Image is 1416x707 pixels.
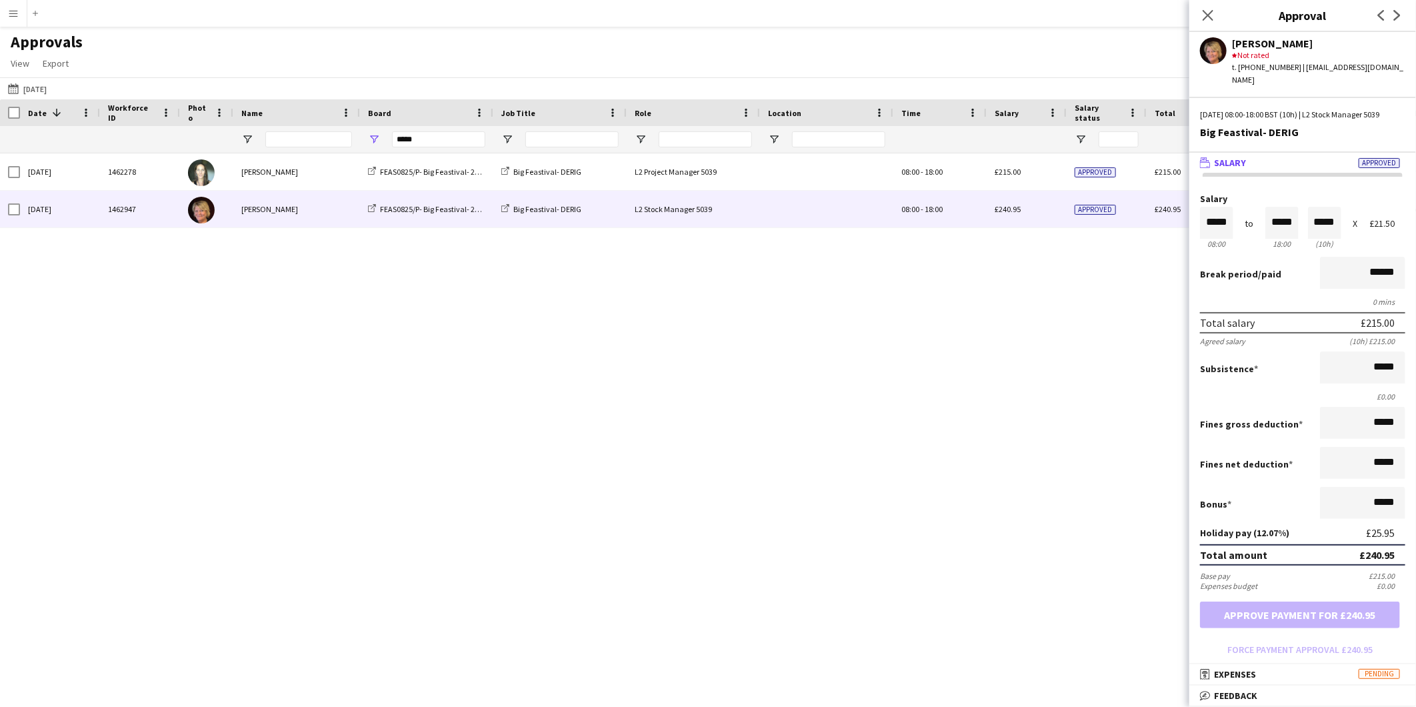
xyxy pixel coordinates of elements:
span: - [921,204,923,214]
input: Board Filter Input [392,131,485,147]
div: [DATE] 08:00-18:00 BST (10h) | L2 Stock Manager 5039 [1200,109,1405,121]
span: £215.00 [995,167,1021,177]
span: Job Title [501,108,535,118]
a: View [5,55,35,72]
span: Name [241,108,263,118]
label: /paid [1200,268,1281,280]
input: Location Filter Input [792,131,885,147]
span: FEAS0825/P- Big Feastival- 2025 [380,204,487,214]
span: Date [28,108,47,118]
div: L2 Stock Manager 5039 [627,191,760,227]
span: Approved [1075,167,1116,177]
div: Big Feastival- DERIG [1200,126,1405,138]
div: [PERSON_NAME] [1232,37,1405,49]
button: Open Filter Menu [1075,133,1087,145]
mat-expansion-panel-header: SalaryApproved [1189,153,1416,173]
div: Base pay [1200,571,1230,581]
span: Salary [1214,157,1246,169]
div: 08:00 [1200,239,1233,249]
label: Holiday pay (12.07%) [1200,527,1289,539]
span: Break period [1200,268,1258,280]
div: Expenses budget [1200,581,1257,591]
div: [PERSON_NAME] [233,191,360,227]
span: Photo [188,103,209,123]
label: Bonus [1200,498,1231,510]
div: £25.95 [1366,527,1405,539]
div: £215.00 [1361,316,1395,329]
span: Big Feastival- DERIG [513,167,581,177]
div: Total salary [1200,316,1255,329]
span: Salary [995,108,1019,118]
span: Board [368,108,391,118]
div: £215.00 [1369,571,1405,581]
span: Time [901,108,921,118]
div: Agreed salary [1200,336,1245,346]
div: 1462278 [100,153,180,190]
h3: Approval [1189,7,1416,24]
a: FEAS0825/P- Big Feastival- 2025 [368,167,487,177]
div: [DATE] [20,153,100,190]
div: £21.50 [1369,219,1405,229]
div: 0 mins [1200,297,1405,307]
span: 08:00 [901,167,919,177]
span: Pending [1359,669,1400,679]
span: Salary status [1075,103,1123,123]
a: Big Feastival- DERIG [501,167,581,177]
div: to [1245,219,1254,229]
span: Feedback [1214,690,1257,702]
div: 10h [1308,239,1341,249]
span: Export [43,57,69,69]
span: Approved [1075,205,1116,215]
button: Open Filter Menu [768,133,780,145]
div: Not rated [1232,49,1405,61]
label: Fines gross deduction [1200,418,1303,430]
input: Role Filter Input [659,131,752,147]
span: View [11,57,29,69]
mat-expansion-panel-header: Feedback [1189,686,1416,706]
img: Lucy Douglas [188,159,215,186]
span: Role [635,108,651,118]
span: Big Feastival- DERIG [513,204,581,214]
div: Total amount [1200,548,1267,562]
span: 18:00 [925,167,943,177]
a: Big Feastival- DERIG [501,204,581,214]
div: L2 Project Manager 5039 [627,153,760,190]
img: Kirsten Smith [188,197,215,223]
button: Open Filter Menu [635,133,647,145]
div: 1462947 [100,191,180,227]
mat-expansion-panel-header: ExpensesPending [1189,664,1416,684]
div: [DATE] [20,191,100,227]
span: Expenses [1214,668,1256,680]
input: Salary status Filter Input [1099,131,1139,147]
span: £215.00 [1155,167,1181,177]
div: £0.00 [1200,392,1405,402]
label: Fines net deduction [1200,458,1293,470]
div: [PERSON_NAME] [233,153,360,190]
div: 18:00 [1265,239,1299,249]
button: Open Filter Menu [368,133,380,145]
button: Open Filter Menu [241,133,253,145]
button: [DATE] [5,81,49,97]
div: £240.95 [1359,548,1395,562]
label: Subsistence [1200,363,1258,375]
span: £240.95 [995,204,1021,214]
span: 18:00 [925,204,943,214]
span: 08:00 [901,204,919,214]
input: Name Filter Input [265,131,352,147]
span: Location [768,108,801,118]
div: t. [PHONE_NUMBER] | [EMAIL_ADDRESS][DOMAIN_NAME] [1232,61,1405,85]
span: Total [1155,108,1175,118]
a: Export [37,55,74,72]
span: Workforce ID [108,103,156,123]
div: (10h) £215.00 [1349,336,1405,346]
div: X [1353,219,1357,229]
input: Job Title Filter Input [525,131,619,147]
div: £0.00 [1377,581,1405,591]
span: FEAS0825/P- Big Feastival- 2025 [380,167,487,177]
button: Open Filter Menu [501,133,513,145]
a: FEAS0825/P- Big Feastival- 2025 [368,204,487,214]
label: Salary [1200,194,1405,204]
span: - [921,167,923,177]
span: Approved [1359,158,1400,168]
span: £240.95 [1155,204,1181,214]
